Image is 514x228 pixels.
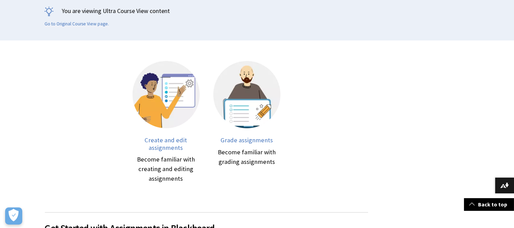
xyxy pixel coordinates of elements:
a: Illustration of a person editing a page Create and edit assignments Become familiar with creating... [133,61,200,184]
a: Back to top [464,198,514,211]
span: Grade assignments [221,136,273,144]
a: Illustration of a person grading an assignment Grade assignments Become familiar with grading ass... [213,61,280,184]
span: Create and edit assignments [145,136,187,152]
img: Illustration of a person editing a page [133,61,200,128]
button: Open Preferences [5,207,22,225]
div: Become familiar with grading assignments [213,147,280,167]
img: Illustration of a person grading an assignment [213,61,280,128]
p: You are viewing Ultra Course View content [45,7,469,15]
div: Become familiar with creating and editing assignments [133,155,200,183]
a: Go to Original Course View page. [45,21,109,27]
